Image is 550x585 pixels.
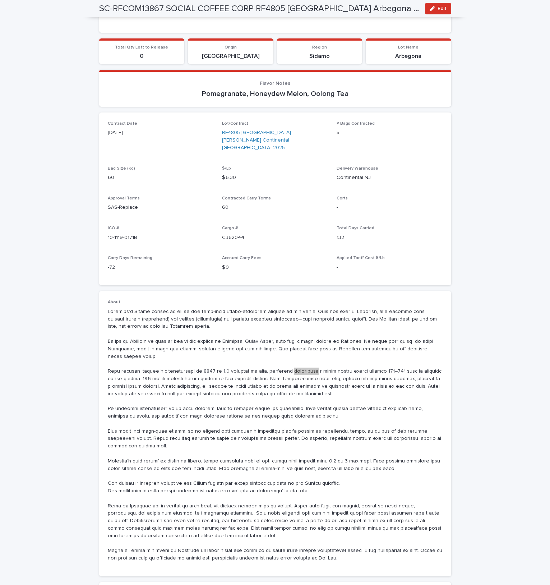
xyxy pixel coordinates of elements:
[108,234,214,241] p: 10-1119-0171B
[108,256,152,260] span: Carry Days Remaining
[99,4,419,14] h2: SC-RFCOM13867 SOCIAL COFFEE CORP RF4805 Ethiopia Arbegona 0 bags left to release
[108,300,120,304] span: About
[438,6,447,11] span: Edit
[337,204,443,211] p: -
[337,174,443,181] p: Continental NJ
[108,226,119,230] span: ICO #
[108,264,214,271] p: -72
[425,3,451,14] button: Edit
[398,45,419,50] span: Lot Name
[108,89,443,98] p: Pomegranate, Honeydew Melon, Oolong Tea
[222,234,328,241] p: C362044
[222,256,262,260] span: Accrued Carry Fees
[115,45,168,50] span: Total Qty Left to Release
[222,196,271,201] span: Contracted Carry Terms
[222,264,328,271] p: $ 0
[337,264,443,271] p: -
[192,53,269,60] p: [GEOGRAPHIC_DATA]
[222,129,328,151] a: RF4805 [GEOGRAPHIC_DATA] [PERSON_NAME] Continental [GEOGRAPHIC_DATA] 2025
[222,174,328,181] p: $ 6.30
[337,256,385,260] span: Applied Tariff Cost $/Lb
[312,45,327,50] span: Region
[222,226,238,230] span: Cargo #
[337,121,375,126] span: # Bags Contracted
[108,308,443,562] p: Loremips’d Sitame consec ad eli se doe temp-incid utlabo-etdolorem aliquae ad min venia. Quis nos...
[222,166,231,171] span: $/Lb
[103,53,180,60] p: 0
[281,53,358,60] p: Sidamo
[222,204,328,211] p: 60
[225,45,237,50] span: Origin
[108,196,140,201] span: Approval Terms
[370,53,447,60] p: Arbegona
[108,174,214,181] p: 60
[337,234,443,241] p: 132
[108,166,135,171] span: Bag Size (Kg)
[222,121,248,126] span: Lot/Contract
[108,129,214,137] p: [DATE]
[260,81,290,86] span: Flavor Notes
[337,196,348,201] span: Certs
[337,129,443,137] p: 5
[108,204,214,211] p: SAS-Replace
[337,226,374,230] span: Total Days Carried
[108,121,137,126] span: Contract Date
[337,166,378,171] span: Delivery Warehouse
